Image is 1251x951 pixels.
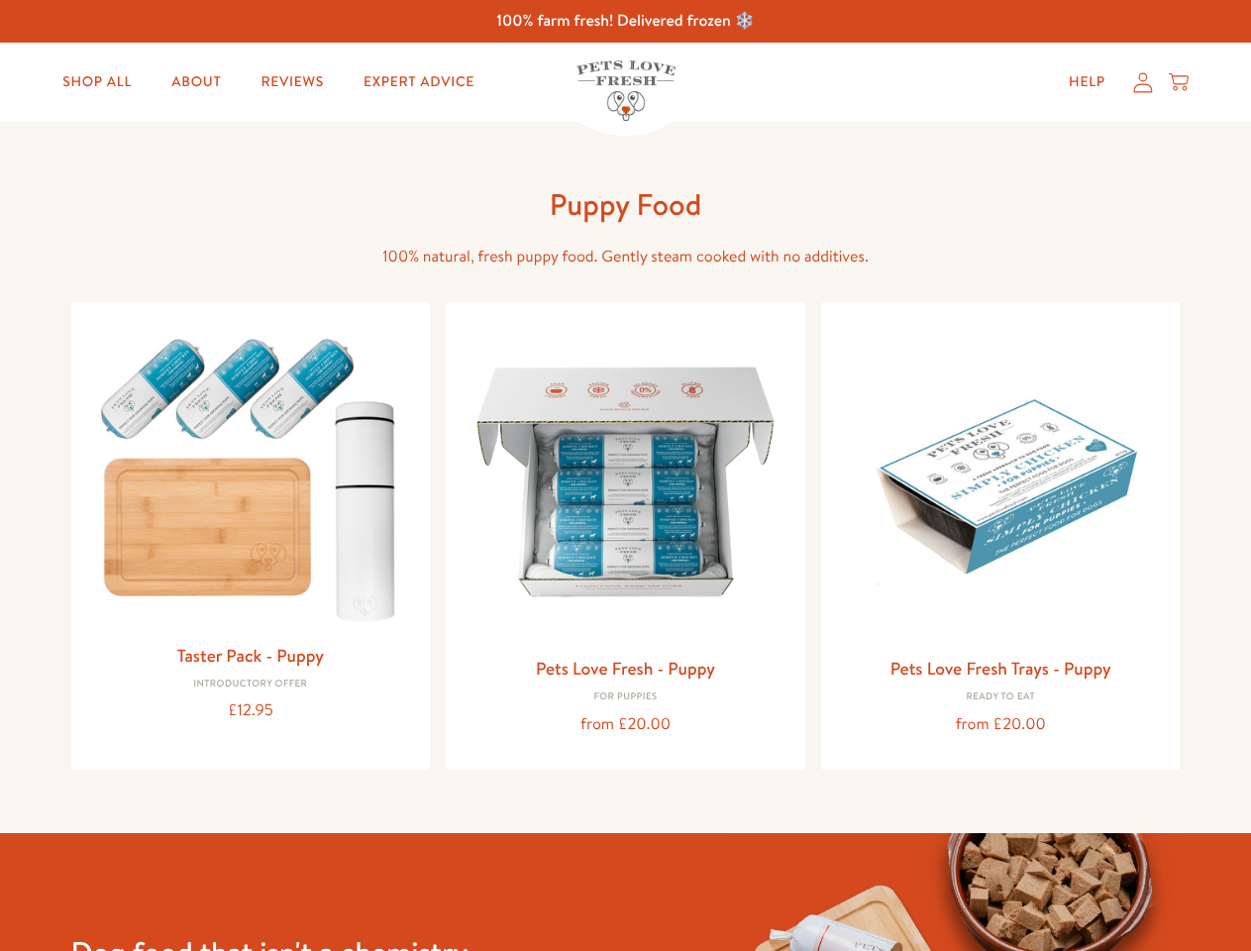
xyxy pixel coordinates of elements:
a: Pets Love Fresh - Puppy [536,656,715,681]
span: 100% natural, fresh puppy food. Gently steam cooked with no additives. [382,246,869,267]
img: Pets Love Fresh - Puppy [462,318,789,646]
a: Reviews [245,62,339,102]
a: Expert Advice [348,62,490,102]
a: About [156,62,237,102]
div: For puppies [462,691,789,703]
a: Pets Love Fresh Trays - Puppy [890,656,1111,681]
img: Pets Love Fresh Trays - Puppy [837,318,1165,646]
img: Pets Love Fresh [576,60,676,121]
h1: Puppy Food [309,185,943,224]
div: from £20.00 [837,711,1165,738]
a: Taster Pack - Puppy [177,643,324,668]
img: Taster Pack - Puppy [87,318,415,632]
div: Introductory Offer [87,679,415,690]
div: £12.95 [87,697,415,724]
div: Ready to eat [837,691,1165,703]
a: Shop All [47,62,148,102]
div: from £20.00 [462,711,789,738]
a: Help [1053,62,1121,102]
